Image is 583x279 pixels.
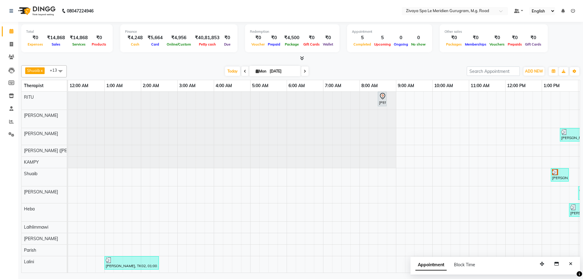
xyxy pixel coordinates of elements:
span: ADD NEW [525,69,543,73]
span: Due [223,42,232,46]
div: 5 [373,34,392,41]
span: Heba [24,206,35,212]
div: ₹14,868 [45,34,67,41]
span: Online/Custom [165,42,193,46]
div: ₹0 [222,34,233,41]
div: Other sales [445,29,543,34]
span: [PERSON_NAME] [24,113,58,118]
a: 1:00 PM [542,81,561,90]
div: ₹0 [445,34,463,41]
div: [PERSON_NAME], TK01, 08:30 AM-08:45 AM, Swedish De-Stress - 60 Mins [378,93,386,105]
img: logo [15,2,57,19]
a: x [40,68,43,73]
span: [PERSON_NAME] [24,189,58,195]
span: Package [283,42,300,46]
div: ₹4,500 [282,34,302,41]
span: Cash [129,42,141,46]
a: 12:00 PM [506,81,527,90]
div: ₹5,664 [145,34,165,41]
div: ₹14,868 [67,34,90,41]
div: 0 [392,34,410,41]
span: [PERSON_NAME] [24,236,58,241]
a: 8:00 AM [360,81,379,90]
span: Ongoing [392,42,410,46]
span: +13 [50,68,62,73]
div: ₹0 [523,34,543,41]
span: RITU [24,94,34,100]
span: Sales [50,42,62,46]
div: ₹0 [321,34,335,41]
div: ₹0 [302,34,321,41]
div: ₹0 [488,34,506,41]
div: Appointment [352,29,427,34]
span: Card [150,42,161,46]
span: Today [225,66,240,76]
input: Search Appointment [467,66,520,76]
a: 1:00 AM [105,81,124,90]
span: Packages [445,42,463,46]
span: Mon [254,69,268,73]
span: Gift Cards [523,42,543,46]
div: ₹0 [266,34,282,41]
a: 2:00 AM [141,81,161,90]
div: [PERSON_NAME], TK07, 01:15 PM-01:45 PM, [DEMOGRAPHIC_DATA] HAIRCUT [551,169,568,181]
span: Appointment [415,260,447,270]
span: Upcoming [373,42,392,46]
span: No show [410,42,427,46]
span: Services [71,42,87,46]
span: Shuaib [27,68,40,73]
span: Prepaid [266,42,282,46]
a: 11:00 AM [469,81,491,90]
a: 9:00 AM [396,81,416,90]
a: 7:00 AM [323,81,343,90]
span: Block Time [454,262,475,267]
a: 10:00 AM [433,81,455,90]
div: ₹4,248 [125,34,145,41]
span: Prepaids [506,42,523,46]
span: Voucher [250,42,266,46]
a: 12:00 AM [68,81,90,90]
span: Gift Cards [302,42,321,46]
div: ₹0 [90,34,108,41]
span: Shuaib [24,171,37,176]
span: Vouchers [488,42,506,46]
div: 5 [352,34,373,41]
div: ₹4,956 [165,34,193,41]
div: ₹0 [26,34,45,41]
span: Lalhlimmawi [24,224,48,230]
a: 5:00 AM [251,81,270,90]
div: 0 [410,34,427,41]
button: Close [566,259,575,269]
a: 6:00 AM [287,81,306,90]
div: ₹0 [250,34,266,41]
div: ₹40,81,853 [193,34,222,41]
span: Therapist [24,83,43,88]
div: [PERSON_NAME], TK02, 01:00 AM-02:30 AM, Swedish De-Stress - 90 Mins [105,257,158,269]
span: [PERSON_NAME] ([PERSON_NAME]) [24,148,96,153]
span: Expenses [26,42,45,46]
span: Wallet [321,42,335,46]
span: [PERSON_NAME] [24,131,58,136]
b: 08047224946 [67,2,94,19]
div: Finance [125,29,233,34]
span: Memberships [463,42,488,46]
span: Completed [352,42,373,46]
span: Parish [24,247,36,253]
input: 2025-09-01 [268,67,298,76]
div: Redemption [250,29,335,34]
div: Total [26,29,108,34]
a: 4:00 AM [214,81,234,90]
span: Products [90,42,108,46]
a: 3:00 AM [178,81,197,90]
span: Lalini [24,259,34,264]
span: Petty cash [197,42,217,46]
div: ₹0 [506,34,523,41]
span: KAMPY [24,159,39,165]
div: ₹0 [463,34,488,41]
button: ADD NEW [523,67,544,76]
